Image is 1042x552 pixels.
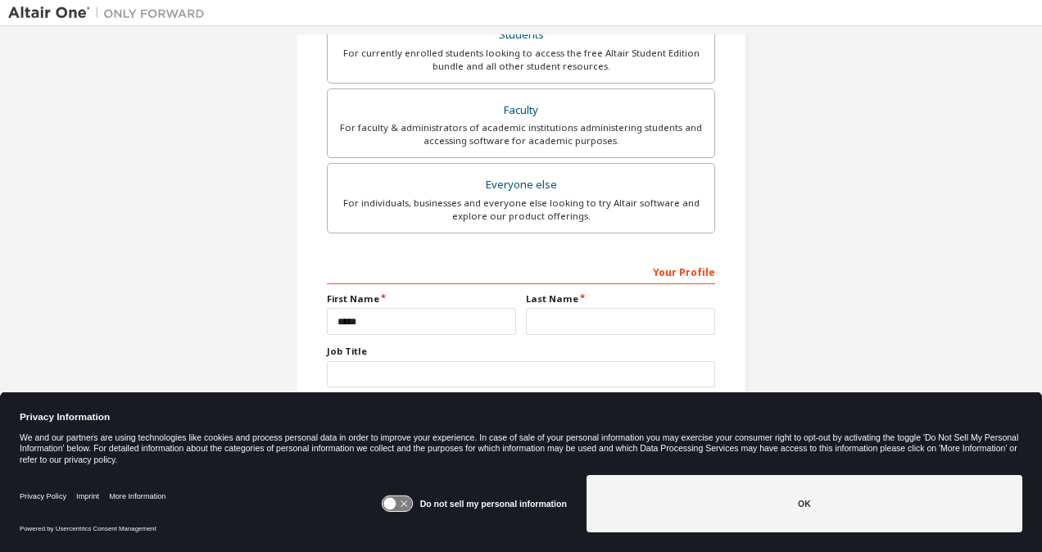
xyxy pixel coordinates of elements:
label: First Name [327,292,516,305]
div: For individuals, businesses and everyone else looking to try Altair software and explore our prod... [338,197,704,223]
label: Job Title [327,345,715,358]
div: Students [338,24,704,47]
div: For faculty & administrators of academic institutions administering students and accessing softwa... [338,121,704,147]
div: Faculty [338,99,704,122]
img: Altair One [8,5,213,21]
label: Last Name [526,292,715,305]
div: For currently enrolled students looking to access the free Altair Student Edition bundle and all ... [338,47,704,73]
div: Everyone else [338,174,704,197]
div: Your Profile [327,258,715,284]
